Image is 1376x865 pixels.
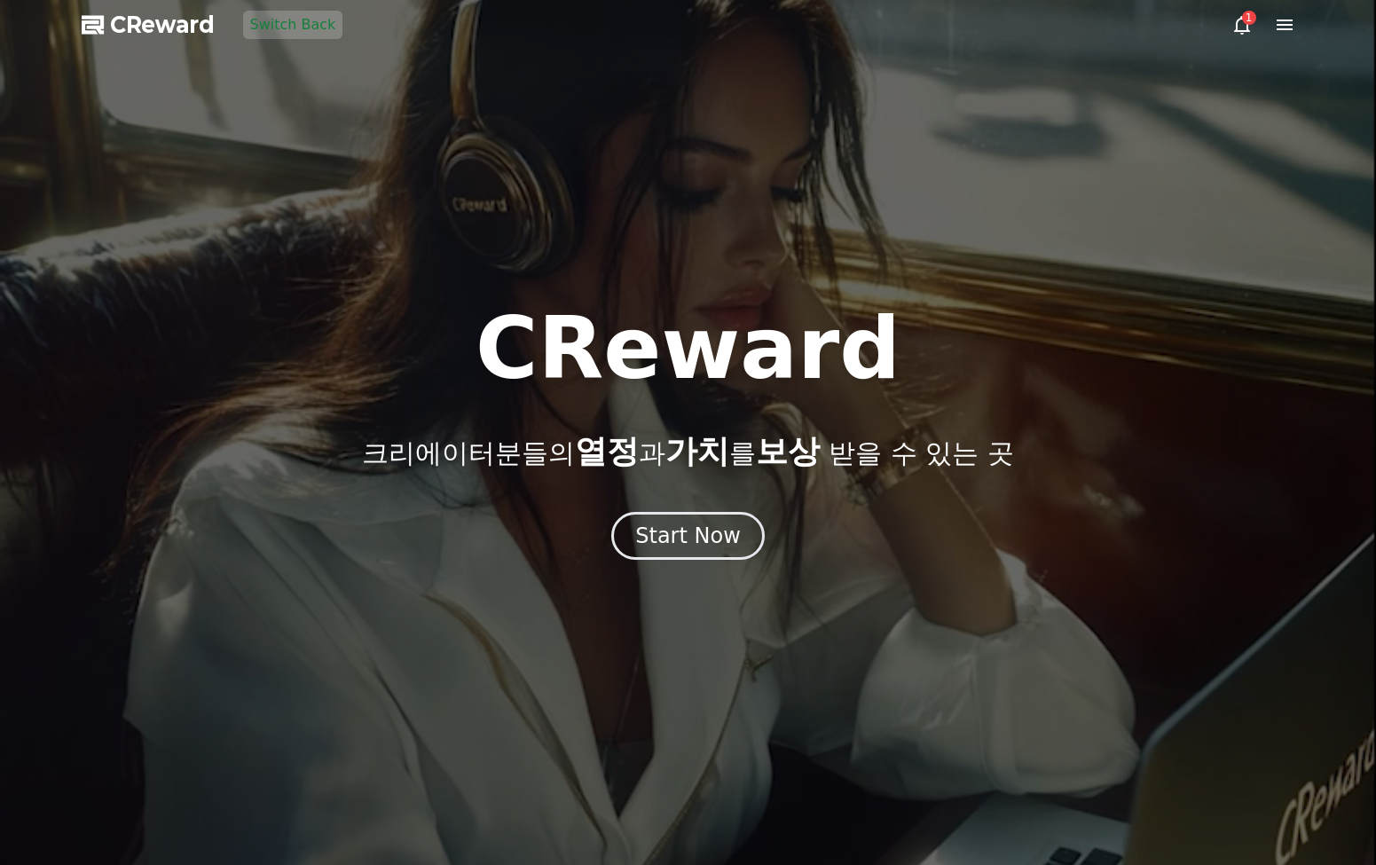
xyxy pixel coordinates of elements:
span: 보상 [756,433,820,469]
span: 열정 [575,433,639,469]
h1: CReward [476,306,900,391]
a: CReward [82,11,215,39]
span: CReward [110,11,215,39]
a: Start Now [611,530,765,547]
p: 크리에이터분들의 과 를 받을 수 있는 곳 [362,434,1013,469]
a: 1 [1231,14,1253,35]
span: 가치 [665,433,729,469]
button: Start Now [611,512,765,560]
div: 1 [1242,11,1256,25]
div: Start Now [635,522,741,550]
button: Switch Back [243,11,343,39]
